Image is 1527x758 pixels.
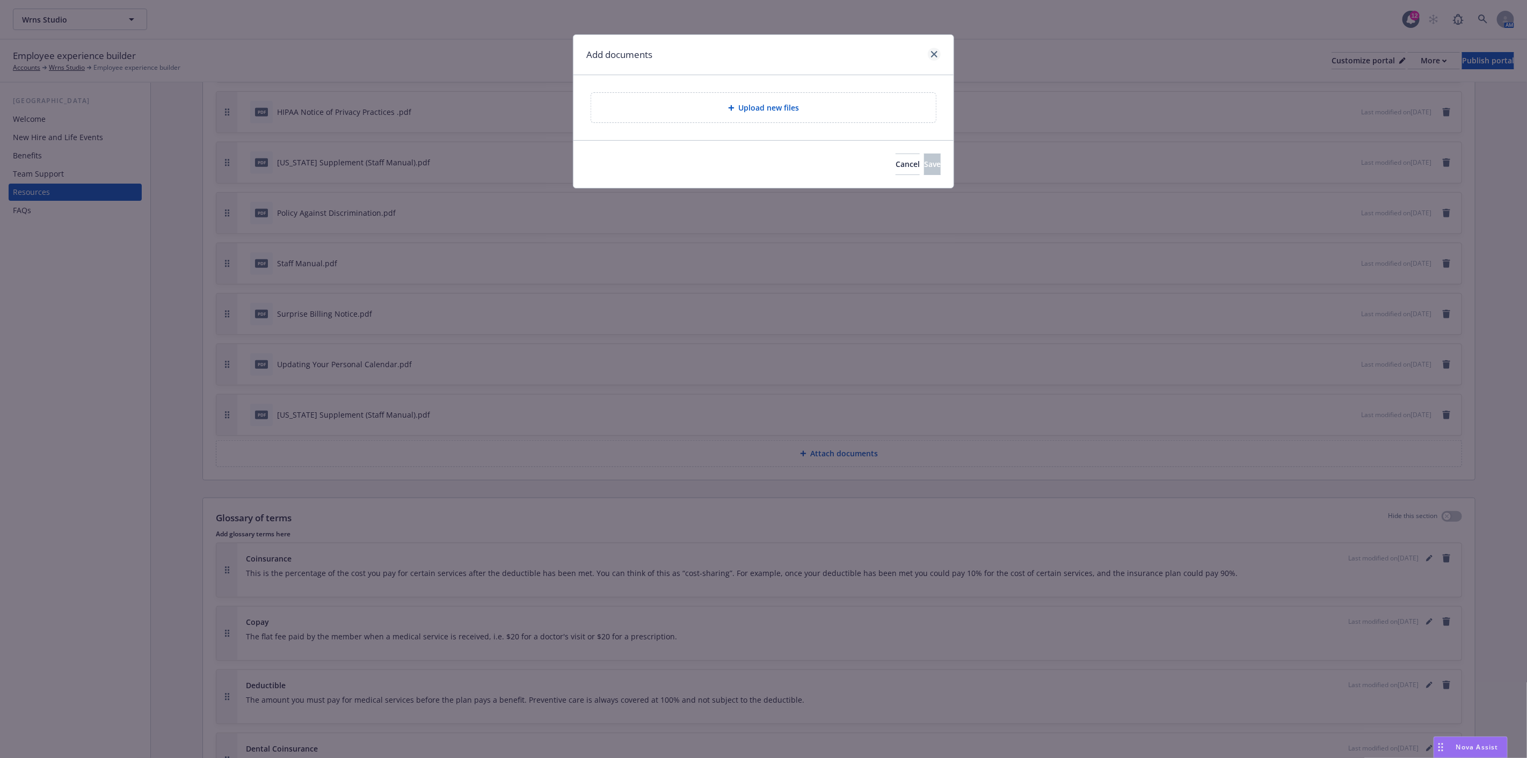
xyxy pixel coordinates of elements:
[896,159,920,169] span: Cancel
[924,154,941,175] button: Save
[928,48,941,61] a: close
[1434,737,1508,758] button: Nova Assist
[1456,742,1499,752] span: Nova Assist
[586,48,652,62] h1: Add documents
[591,92,936,123] div: Upload new files
[739,102,799,113] span: Upload new files
[924,159,941,169] span: Save
[1434,737,1448,757] div: Drag to move
[896,154,920,175] button: Cancel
